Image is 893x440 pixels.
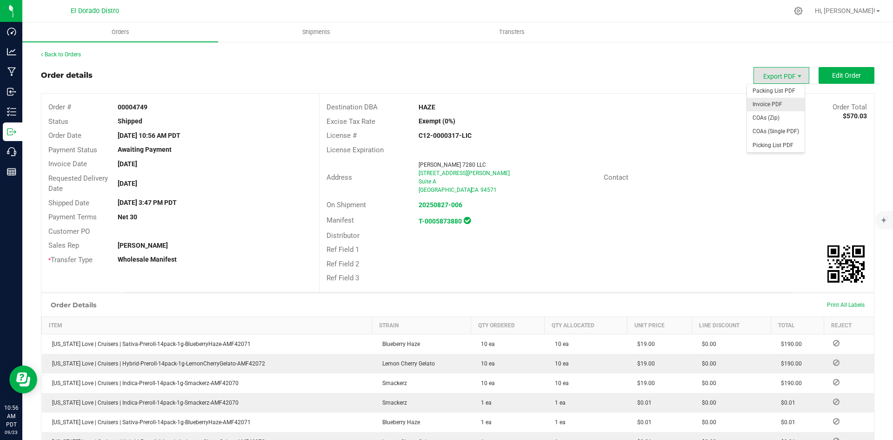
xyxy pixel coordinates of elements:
[48,241,79,250] span: Sales Rep
[414,22,610,42] a: Transfers
[843,112,867,120] strong: $570.03
[7,127,16,136] inline-svg: Outbound
[633,360,655,367] span: $19.00
[545,317,627,334] th: Qty Allocated
[697,360,716,367] span: $0.00
[47,419,251,426] span: [US_STATE] Love | Cruisers | Sativa-Preroll-14pack-1g-BlueberryHaze-AMF42071
[627,317,692,334] th: Unit Price
[48,146,97,154] span: Payment Status
[327,173,352,182] span: Address
[378,341,420,347] span: Blueberry Haze
[327,274,359,282] span: Ref Field 3
[327,260,359,268] span: Ref Field 2
[118,117,142,125] strong: Shipped
[7,47,16,56] inline-svg: Analytics
[471,317,545,334] th: Qty Ordered
[48,174,108,193] span: Requested Delivery Date
[9,366,37,393] iframe: Resource center
[47,380,239,386] span: [US_STATE] Love | Cruisers | Indica-Preroll-14pack-1g-Smackerz-AMF42070
[4,404,18,429] p: 10:56 AM PDT
[327,131,357,140] span: License #
[7,67,16,76] inline-svg: Manufacturing
[633,380,655,386] span: $19.00
[829,399,843,405] span: Reject Inventory
[833,103,867,111] span: Order Total
[476,399,492,406] span: 1 ea
[692,317,771,334] th: Line Discount
[697,399,716,406] span: $0.00
[327,231,360,240] span: Distributor
[633,399,652,406] span: $0.01
[4,429,18,436] p: 09/23
[633,341,655,347] span: $19.00
[604,173,628,182] span: Contact
[815,7,875,14] span: Hi, [PERSON_NAME]!
[378,380,407,386] span: Smackerz
[419,217,462,225] strong: T-0005873880
[550,380,569,386] span: 10 ea
[829,419,843,424] span: Reject Inventory
[819,67,874,84] button: Edit Order
[378,399,407,406] span: Smackerz
[378,419,420,426] span: Blueberry Haze
[753,67,809,84] li: Export PDF
[118,132,180,139] strong: [DATE] 10:56 AM PDT
[633,419,652,426] span: $0.01
[118,242,168,249] strong: [PERSON_NAME]
[419,178,436,185] span: Suite A
[419,170,510,176] span: [STREET_ADDRESS][PERSON_NAME]
[480,187,497,193] span: 94571
[378,360,435,367] span: Lemon Cherry Gelato
[419,117,455,125] strong: Exempt (0%)
[7,107,16,116] inline-svg: Inventory
[550,399,566,406] span: 1 ea
[7,167,16,176] inline-svg: Reports
[419,201,462,209] a: 20250827-006
[829,340,843,346] span: Reject Inventory
[22,22,218,42] a: Orders
[118,146,172,153] strong: Awaiting Payment
[832,72,861,79] span: Edit Order
[48,131,81,140] span: Order Date
[48,160,87,168] span: Invoice Date
[47,399,239,406] span: [US_STATE] Love | Cruisers | Indica-Preroll-14pack-1g-Smackerz-AMF42070
[118,180,137,187] strong: [DATE]
[776,399,795,406] span: $0.01
[550,419,566,426] span: 1 ea
[697,380,716,386] span: $0.00
[118,199,177,206] strong: [DATE] 3:47 PM PDT
[747,111,805,125] li: COAs (Zip)
[327,201,366,209] span: On Shipment
[118,160,137,168] strong: [DATE]
[419,103,435,111] strong: HAZE
[771,317,824,334] th: Total
[486,28,537,36] span: Transfers
[776,380,802,386] span: $190.00
[48,256,93,264] span: Transfer Type
[47,360,265,367] span: [US_STATE] Love | Cruisers | Hybrid-Preroll-14pack-1g-LemonCherryGelato-AMF42072
[550,341,569,347] span: 10 ea
[747,98,805,111] li: Invoice PDF
[476,380,495,386] span: 10 ea
[51,301,96,309] h1: Order Details
[7,27,16,36] inline-svg: Dashboard
[470,187,471,193] span: ,
[290,28,343,36] span: Shipments
[747,139,805,152] li: Picking List PDF
[41,70,93,81] div: Order details
[827,245,865,283] img: Scan me!
[7,147,16,156] inline-svg: Call Center
[827,245,865,283] qrcode: 00004749
[48,103,71,111] span: Order #
[47,341,251,347] span: [US_STATE] Love | Cruisers | Sativa-Preroll-14pack-1g-BlueberryHaze-AMF42071
[118,256,177,263] strong: Wholesale Manifest
[747,84,805,98] li: Packing List PDF
[747,125,805,138] span: COAs (Single PDF)
[118,103,147,111] strong: 00004749
[327,117,375,126] span: Excise Tax Rate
